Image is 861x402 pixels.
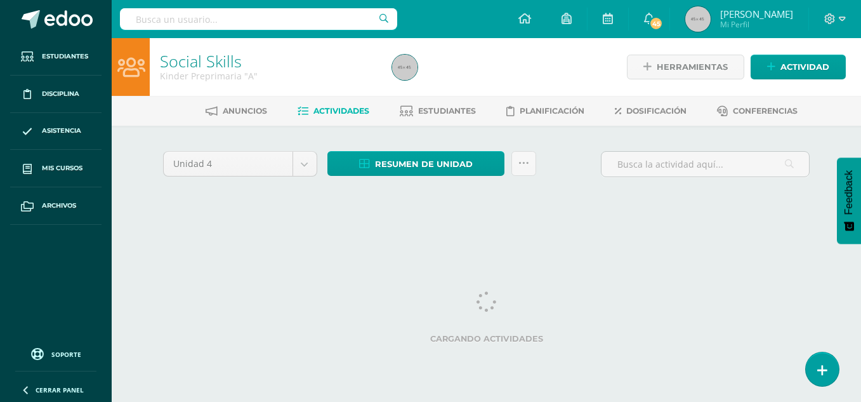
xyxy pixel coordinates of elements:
a: Social Skills [160,50,242,72]
h1: Social Skills [160,52,377,70]
span: Conferencias [733,106,798,116]
span: Feedback [843,170,855,215]
a: Soporte [15,345,96,362]
span: Mi Perfil [720,19,793,30]
a: Archivos [10,187,102,225]
span: Unidad 4 [173,152,283,176]
span: Herramientas [657,55,728,79]
span: Soporte [51,350,81,359]
a: Anuncios [206,101,267,121]
span: Anuncios [223,106,267,116]
label: Cargando actividades [163,334,810,344]
a: Resumen de unidad [327,151,504,176]
span: Cerrar panel [36,385,84,394]
a: Unidad 4 [164,152,317,176]
a: Disciplina [10,76,102,113]
span: Estudiantes [418,106,476,116]
input: Busca la actividad aquí... [601,152,809,177]
span: Actividades [313,106,369,116]
a: Herramientas [627,55,744,79]
span: Estudiantes [42,51,88,62]
div: Kinder Preprimaria 'A' [160,70,377,82]
input: Busca un usuario... [120,8,397,30]
img: 45x45 [685,6,711,32]
span: Mis cursos [42,163,82,173]
span: Dosificación [626,106,687,116]
button: Feedback - Mostrar encuesta [837,157,861,244]
a: Dosificación [615,101,687,121]
a: Actividades [298,101,369,121]
span: [PERSON_NAME] [720,8,793,20]
span: Actividad [780,55,829,79]
a: Conferencias [717,101,798,121]
span: 45 [649,17,663,30]
a: Estudiantes [400,101,476,121]
a: Planificación [506,101,584,121]
span: Planificación [520,106,584,116]
span: Disciplina [42,89,79,99]
span: Archivos [42,201,76,211]
span: Asistencia [42,126,81,136]
span: Resumen de unidad [375,152,473,176]
img: 45x45 [392,55,417,80]
a: Actividad [751,55,846,79]
a: Asistencia [10,113,102,151]
a: Estudiantes [10,38,102,76]
a: Mis cursos [10,150,102,187]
